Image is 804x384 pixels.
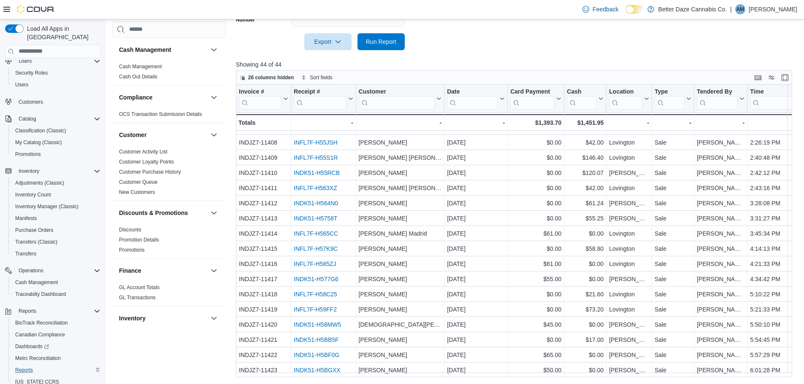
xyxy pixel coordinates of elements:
a: Promotion Details [119,237,159,243]
a: GL Transactions [119,295,156,301]
a: Reports [12,365,36,375]
span: Run Report [366,38,396,46]
button: Inventory [119,314,207,322]
span: Traceabilty Dashboard [15,291,66,298]
div: Sale [655,137,691,148]
a: INFL7F-H58C25 [294,291,337,298]
div: [DATE] [447,213,505,223]
span: Transfers (Classic) [12,237,100,247]
span: Inventory [19,168,39,175]
div: Sale [655,183,691,193]
button: Users [15,56,35,66]
a: Cash Out Details [119,74,157,80]
div: Compliance [112,109,226,123]
div: Receipt # [294,88,347,96]
span: Users [19,58,32,64]
span: Customer Purchase History [119,169,181,175]
div: [PERSON_NAME] Madrid [358,228,441,239]
div: [PERSON_NAME] [358,122,441,132]
div: Totals [238,118,288,128]
div: [PERSON_NAME] [358,213,441,223]
a: New Customers [119,189,155,195]
a: Security Roles [12,68,51,78]
span: Manifests [15,215,37,222]
button: Enter fullscreen [780,73,790,83]
div: INDJZ7-11407 [239,122,288,132]
button: Finance [209,266,219,276]
span: Security Roles [15,70,48,76]
div: Cash [567,88,597,96]
div: $0.00 [510,153,561,163]
a: Transfers [12,249,40,259]
div: [PERSON_NAME] [697,213,744,223]
div: - [697,118,744,128]
a: INFL7F-H585ZJ [294,260,336,267]
div: [PERSON_NAME] [697,168,744,178]
a: INDK51-H55RCB [294,169,340,176]
div: $1,393.70 [510,118,561,128]
span: Metrc Reconciliation [15,355,61,362]
div: $0.00 [510,168,561,178]
button: Canadian Compliance [8,329,104,341]
a: INDK51-H5BF0G [294,352,339,358]
span: Canadian Compliance [12,330,100,340]
div: Time [750,88,801,96]
div: [DATE] [447,183,505,193]
span: Sort fields [310,74,332,81]
a: INFL7F-H563XZ [294,185,337,191]
span: Catalog [19,115,36,122]
div: Type [655,88,685,109]
div: - [609,118,649,128]
a: Canadian Compliance [12,330,68,340]
p: | [730,4,732,14]
a: Inventory Manager (Classic) [12,201,82,212]
span: Traceabilty Dashboard [12,289,100,299]
div: Lovington [609,153,649,163]
div: Date [447,88,498,109]
span: Inventory Count [12,190,100,200]
span: Adjustments (Classic) [12,178,100,188]
span: Operations [15,266,100,276]
div: [DATE] [447,198,505,208]
span: Inventory [15,166,100,176]
div: $42.00 [567,183,604,193]
a: Customer Loyalty Points [119,159,174,165]
p: Better Daze Cannabis Co. [658,4,727,14]
span: Operations [19,267,43,274]
div: [PERSON_NAME] [697,198,744,208]
span: Metrc Reconciliation [12,353,100,363]
a: Promotions [119,247,145,253]
span: Users [15,56,100,66]
div: $0.00 [510,183,561,193]
p: Showing 44 of 44 [236,60,798,69]
a: Traceabilty Dashboard [12,289,69,299]
img: Cova [17,5,55,13]
div: [DATE] [447,137,505,148]
a: INDK51-H577G6 [294,276,338,282]
span: Cash Management [12,277,100,287]
a: INDK51-H58MW5 [294,321,341,328]
div: Customer [358,88,435,109]
a: Promotions [12,149,44,159]
div: INDJZ7-11411 [239,183,288,193]
button: Discounts & Promotions [119,209,207,217]
div: - [358,118,441,128]
a: Cash Management [12,277,61,287]
span: Discounts [119,226,141,233]
span: Canadian Compliance [15,331,65,338]
button: Adjustments (Classic) [8,177,104,189]
div: $61.24 [567,198,604,208]
div: Card Payment [510,88,555,96]
div: $0.00 [567,228,604,239]
button: Inventory [15,166,43,176]
div: [PERSON_NAME] [PERSON_NAME] [358,153,441,163]
div: [PERSON_NAME] [697,228,744,239]
span: Dashboards [12,341,100,352]
div: [DATE] [447,122,505,132]
span: Classification (Classic) [15,127,66,134]
a: Customers [15,97,46,107]
button: Compliance [209,92,219,102]
button: Cash [567,88,604,109]
button: Reports [8,364,104,376]
span: Customer Activity List [119,148,168,155]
